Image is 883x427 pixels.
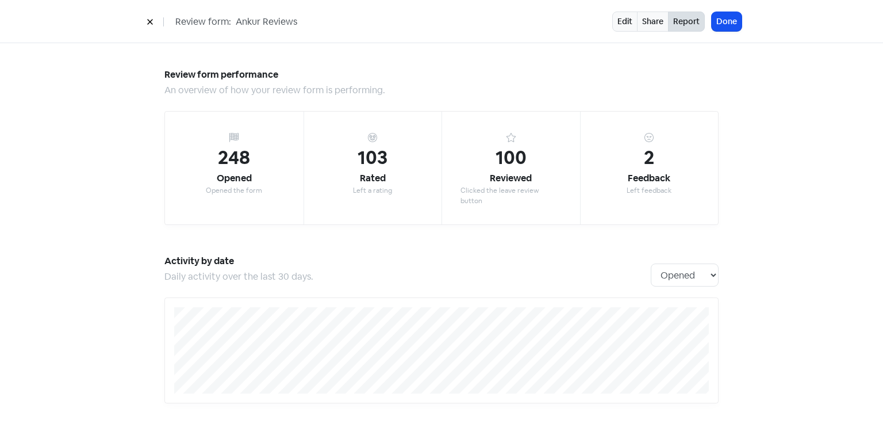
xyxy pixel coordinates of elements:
span: Review form: [175,15,231,29]
h5: Activity by date [164,253,651,270]
div: 2 [644,144,654,171]
div: 248 [218,144,250,171]
div: Reviewed [490,171,532,185]
button: Report [668,12,705,32]
iframe: chat widget [835,381,872,415]
div: Clicked the leave review button [460,185,562,206]
div: Opened the form [206,185,262,196]
div: Left feedback [627,185,671,196]
a: Share [637,12,669,32]
div: Rated [360,171,386,185]
div: 100 [496,144,527,171]
h5: Review form performance [164,66,719,83]
div: 103 [358,144,387,171]
div: Opened [217,171,252,185]
div: An overview of how your review form is performing. [164,83,719,97]
button: Done [712,12,742,31]
div: Feedback [628,171,670,185]
div: Left a rating [353,185,392,196]
div: Daily activity over the last 30 days. [164,270,651,284]
a: Edit [612,12,638,32]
